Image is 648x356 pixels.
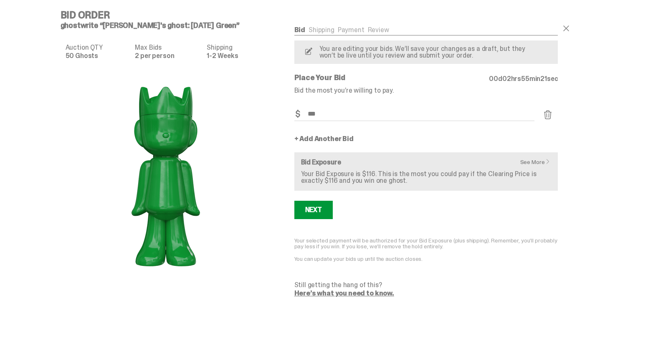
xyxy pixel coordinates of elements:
a: Bid [294,25,306,34]
p: You are editing your bids. We’ll save your changes as a draft, but they won’t be live until you r... [316,45,532,59]
a: See More [520,159,555,165]
span: 21 [540,74,547,83]
p: Your selected payment will be authorized for your Bid Exposure (plus shipping). Remember, you’ll ... [294,237,558,249]
dt: Max Bids [135,44,202,51]
dt: Shipping [207,44,266,51]
p: Your Bid Exposure is $116. This is the most you could pay if the Clearing Price is exactly $116 a... [301,171,552,184]
p: Place Your Bid [294,74,489,81]
h5: ghostwrite “[PERSON_NAME]'s ghost: [DATE] Green” [61,22,278,29]
img: product image [82,71,249,280]
span: 02 [502,74,511,83]
h6: Bid Exposure [301,159,552,166]
dd: 2 per person [135,53,202,59]
a: + Add Another Bid [294,136,354,142]
h4: Bid Order [61,10,278,20]
p: Still getting the hang of this? [294,282,558,288]
p: You can update your bids up until the auction closes. [294,256,558,262]
dd: 50 Ghosts [66,53,130,59]
a: Here’s what you need to know. [294,289,394,298]
p: Bid the most you’re willing to pay. [294,87,558,94]
span: 55 [521,74,529,83]
span: $ [295,110,300,118]
dd: 1-2 Weeks [207,53,266,59]
div: Next [305,207,322,213]
p: d hrs min sec [489,76,558,82]
span: 00 [489,74,498,83]
button: Next [294,201,333,219]
dt: Auction QTY [66,44,130,51]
